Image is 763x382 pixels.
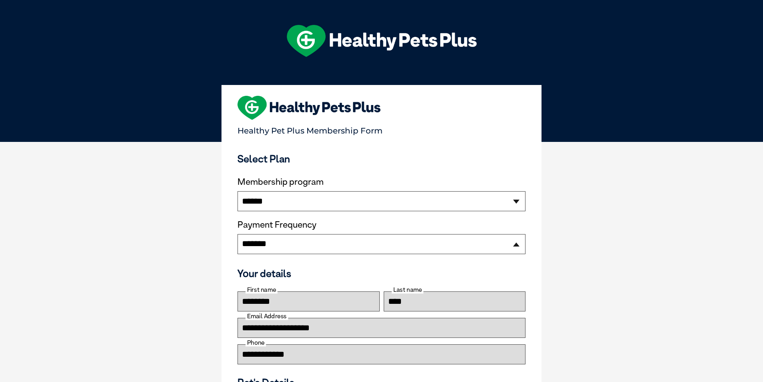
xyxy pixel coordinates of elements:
label: Payment Frequency [238,220,316,230]
h3: Your details [238,267,525,279]
p: Healthy Pet Plus Membership Form [238,122,525,135]
label: Last name [392,286,423,293]
img: heart-shape-hpp-logo-large.png [238,96,380,120]
label: Phone [246,339,266,346]
h3: Select Plan [238,153,525,165]
label: First name [246,286,278,293]
label: Membership program [238,177,525,187]
label: Email Address [246,313,288,320]
img: hpp-logo-landscape-green-white.png [287,25,477,57]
